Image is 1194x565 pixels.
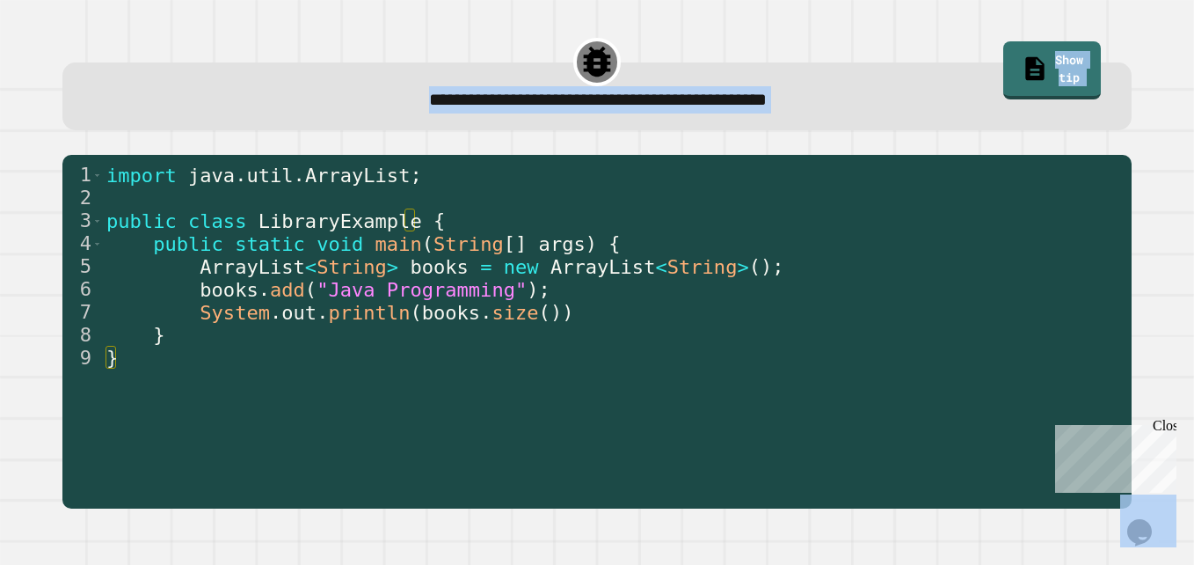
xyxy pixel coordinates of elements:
span: main [375,233,421,255]
span: ArrayList [305,165,411,187]
span: public [106,210,177,232]
div: Chat with us now!Close [7,7,121,112]
span: "Java Programming" [317,279,527,301]
span: = [480,256,491,278]
div: 7 [62,301,103,324]
span: Toggle code folding, rows 3 through 9 [92,209,102,232]
iframe: chat widget [1048,418,1176,493]
span: java [188,165,235,187]
span: println [328,302,410,324]
span: public [153,233,223,255]
span: class [188,210,246,232]
span: < [305,256,317,278]
span: > [387,256,398,278]
div: 5 [62,255,103,278]
span: void [317,233,363,255]
span: ArrayList [200,256,305,278]
span: > [737,256,748,278]
div: 8 [62,324,103,347]
span: args [538,233,585,255]
span: new [503,256,538,278]
span: books [410,256,468,278]
span: import [106,165,177,187]
span: util [246,165,293,187]
div: 9 [62,347,103,370]
span: books [200,279,258,301]
div: 6 [62,278,103,301]
span: String [433,233,504,255]
span: String [666,256,737,278]
a: Show tip [1003,41,1102,99]
span: books [421,302,479,324]
span: String [317,256,387,278]
div: 2 [62,187,103,209]
span: System [200,302,270,324]
span: LibraryExample [258,210,421,232]
span: add [270,279,305,301]
iframe: chat widget [1120,495,1176,547]
span: out [281,302,317,324]
span: Toggle code folding, rows 4 through 8 [92,232,102,255]
div: 4 [62,232,103,255]
div: 1 [62,164,103,187]
div: 3 [62,209,103,232]
span: < [655,256,666,278]
span: static [235,233,305,255]
span: ArrayList [550,256,656,278]
span: size [491,302,538,324]
span: Toggle code folding, row 1 [92,164,102,187]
